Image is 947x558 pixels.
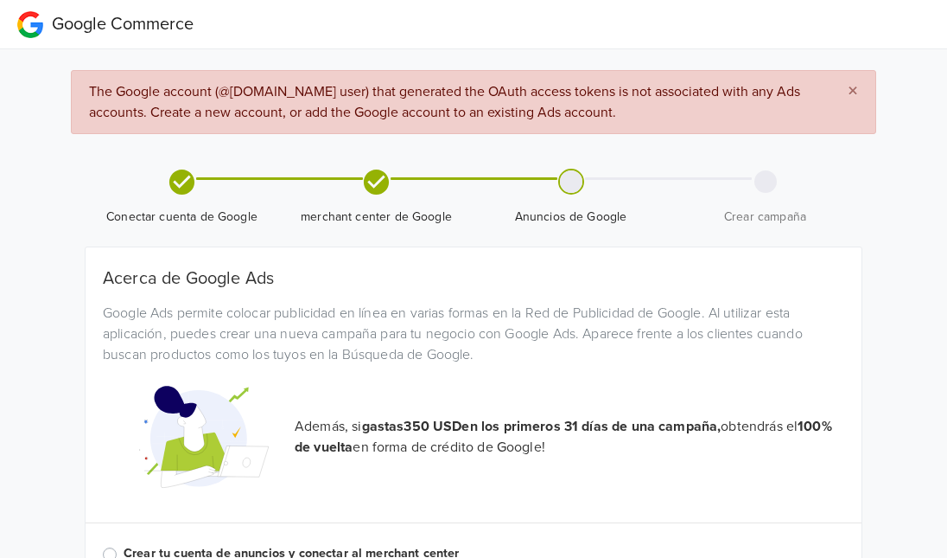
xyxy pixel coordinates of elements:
[89,83,800,121] span: The Google account (@[DOMAIN_NAME] user) that generated the OAuth access tokens is not associated...
[92,208,272,226] span: Conectar cuenta de Google
[286,208,467,226] span: merchant center de Google
[362,418,721,435] strong: gastas 350 USD en los primeros 31 días de una campaña,
[139,372,269,502] img: Google Promotional Codes
[830,71,875,112] button: Close
[295,416,844,458] p: Además, si obtendrás el en forma de crédito de Google!
[848,79,858,104] span: ×
[480,208,661,226] span: Anuncios de Google
[52,14,194,35] span: Google Commerce
[103,268,844,289] h5: Acerca de Google Ads
[675,208,855,226] span: Crear campaña
[90,303,857,365] div: Google Ads permite colocar publicidad en línea en varias formas en la Red de Publicidad de Google...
